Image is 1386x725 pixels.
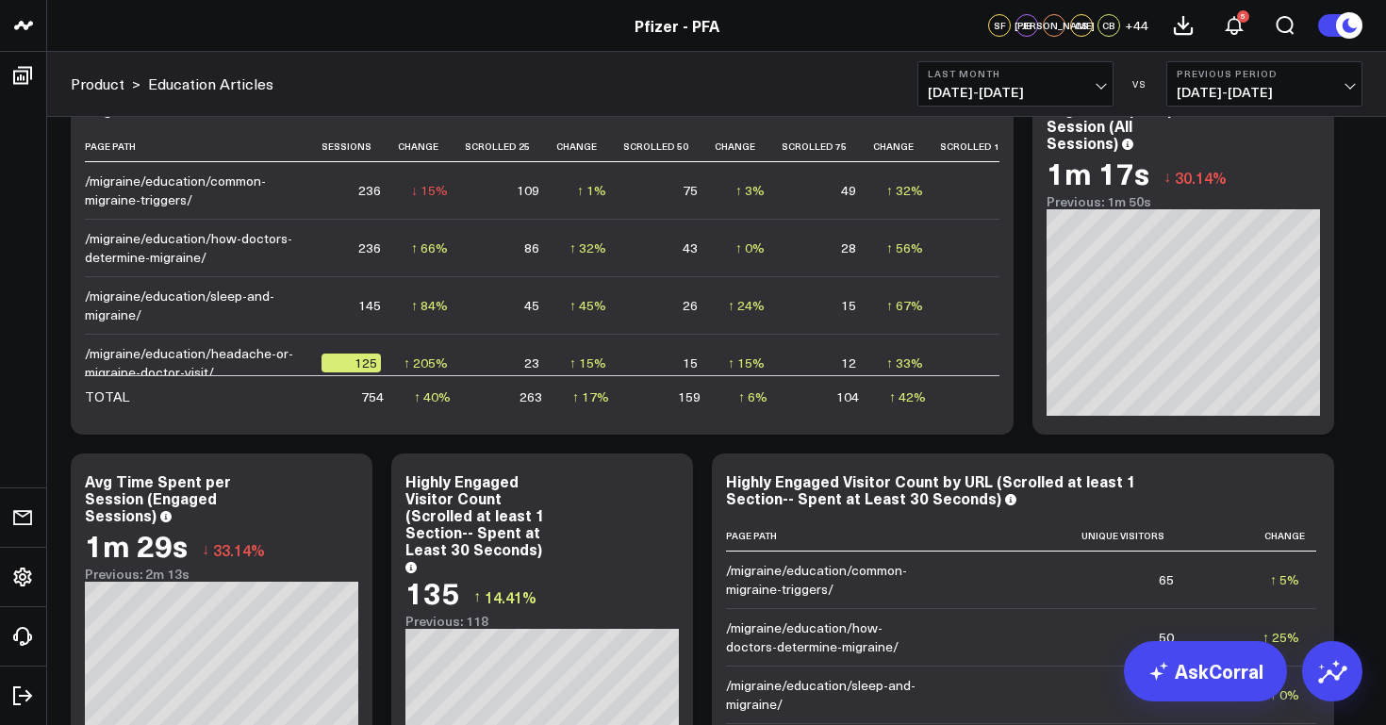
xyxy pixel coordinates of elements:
[1047,98,1193,153] div: Avg Time Spent per Session (All Sessions)
[405,575,459,609] div: 135
[398,131,465,162] th: Change
[683,354,698,372] div: 15
[738,387,767,406] div: ↑ 6%
[569,239,606,257] div: ↑ 32%
[485,586,536,607] span: 14.41%
[202,537,209,562] span: ↓
[358,181,381,200] div: 236
[358,239,381,257] div: 236
[928,68,1103,79] b: Last Month
[517,181,539,200] div: 109
[1270,570,1299,589] div: ↑ 5%
[683,296,698,315] div: 26
[85,344,305,382] div: /migraine/education/headache-or-migraine-doctor-visit/
[728,296,765,315] div: ↑ 24%
[411,181,448,200] div: ↓ 15%
[1177,68,1352,79] b: Previous Period
[1175,167,1227,188] span: 30.14%
[836,387,859,406] div: 104
[735,239,765,257] div: ↑ 0%
[411,239,448,257] div: ↑ 66%
[1159,570,1174,589] div: 65
[1124,641,1287,701] a: AskCorral
[1159,628,1174,647] div: 50
[886,181,923,200] div: ↑ 32%
[726,618,917,656] div: /migraine/education/how-doctors-determine-migraine/
[524,354,539,372] div: 23
[524,296,539,315] div: 45
[556,131,623,162] th: Change
[71,74,124,94] a: Product
[85,172,305,209] div: /migraine/education/common-migraine-triggers/
[322,354,381,372] div: 125
[1125,19,1148,32] span: + 44
[873,131,940,162] th: Change
[715,131,782,162] th: Change
[635,15,719,36] a: Pfizer - PFA
[678,387,701,406] div: 159
[405,470,545,559] div: Highly Engaged Visitor Count (Scrolled at least 1 Section-- Spent at Least 30 Seconds)
[735,181,765,200] div: ↑ 3%
[886,354,923,372] div: ↑ 33%
[1047,156,1149,189] div: 1m 17s
[1237,10,1249,23] div: 5
[1047,194,1320,209] div: Previous: 1m 50s
[404,354,448,372] div: ↑ 205%
[572,387,609,406] div: ↑ 17%
[85,470,231,525] div: Avg Time Spent per Session (Engaged Sessions)
[1070,14,1093,37] div: CS
[414,387,451,406] div: ↑ 40%
[1097,14,1120,37] div: CB
[577,181,606,200] div: ↑ 1%
[728,354,765,372] div: ↑ 15%
[213,539,265,560] span: 33.14%
[886,239,923,257] div: ↑ 56%
[569,354,606,372] div: ↑ 15%
[683,239,698,257] div: 43
[465,131,556,162] th: Scrolled 25
[85,131,322,162] th: Page Path
[841,296,856,315] div: 15
[85,229,305,267] div: /migraine/education/how-doctors-determine-migraine/
[1166,61,1362,107] button: Previous Period[DATE]-[DATE]
[1163,165,1171,189] span: ↓
[726,676,917,714] div: /migraine/education/sleep-and-migraine/
[322,131,398,162] th: Sessions
[726,470,1136,508] div: Highly Engaged Visitor Count by URL (Scrolled at least 1 Section-- Spent at Least 30 Seconds)
[928,85,1103,100] span: [DATE] - [DATE]
[85,387,129,406] div: TOTAL
[473,585,481,609] span: ↑
[569,296,606,315] div: ↑ 45%
[85,287,305,324] div: /migraine/education/sleep-and-migraine/
[361,387,384,406] div: 754
[520,387,542,406] div: 263
[841,181,856,200] div: 49
[358,296,381,315] div: 145
[841,239,856,257] div: 28
[940,131,1037,162] th: Scrolled 100
[1125,14,1148,37] button: +44
[85,567,358,582] div: Previous: 2m 13s
[623,131,715,162] th: Scrolled 50
[988,14,1011,37] div: SF
[917,61,1114,107] button: Last Month[DATE]-[DATE]
[1123,78,1157,90] div: VS
[405,614,679,629] div: Previous: 118
[726,520,934,552] th: Page Path
[889,387,926,406] div: ↑ 42%
[683,181,698,200] div: 75
[1262,628,1299,647] div: ↑ 25%
[782,131,873,162] th: Scrolled 75
[934,520,1191,552] th: Unique Visitors
[71,74,140,94] div: >
[85,528,188,562] div: 1m 29s
[1191,520,1316,552] th: Change
[1043,14,1065,37] div: [PERSON_NAME]
[148,74,273,94] a: Education Articles
[1177,85,1352,100] span: [DATE] - [DATE]
[841,354,856,372] div: 12
[886,296,923,315] div: ↑ 67%
[411,296,448,315] div: ↑ 84%
[726,561,917,599] div: /migraine/education/common-migraine-triggers/
[524,239,539,257] div: 86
